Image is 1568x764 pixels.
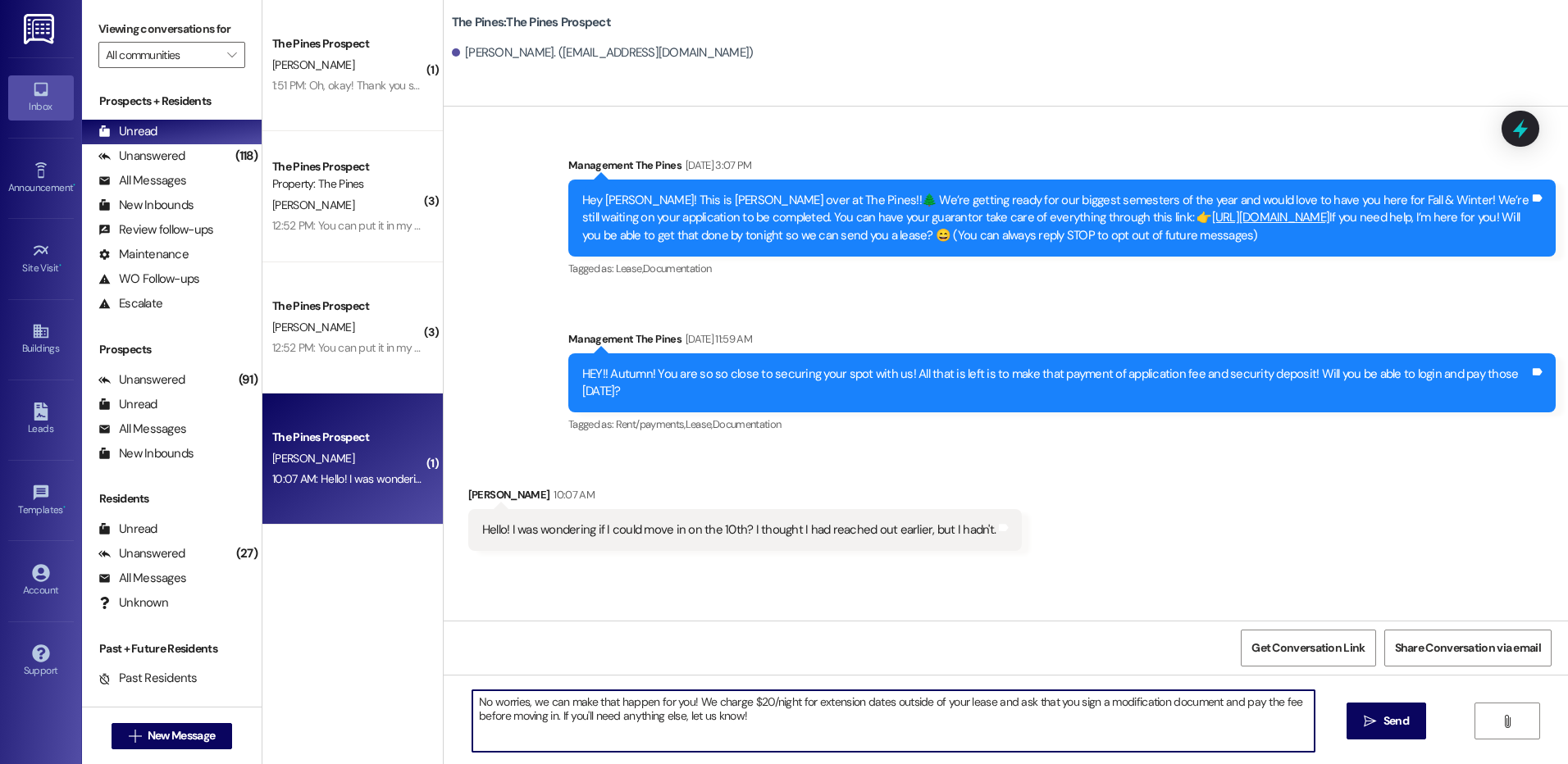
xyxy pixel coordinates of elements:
[616,261,643,275] span: Lease ,
[24,14,57,44] img: ResiDesk Logo
[59,260,62,271] span: •
[98,545,185,562] div: Unanswered
[272,471,791,486] div: 10:07 AM: Hello! I was wondering if I could move in on the 10th? I thought I had reached out earl...
[8,479,74,523] a: Templates •
[98,694,209,712] div: Future Residents
[681,157,752,174] div: [DATE] 3:07 PM
[98,148,185,165] div: Unanswered
[272,175,424,193] div: Property: The Pines
[452,44,754,61] div: [PERSON_NAME]. ([EMAIL_ADDRESS][DOMAIN_NAME])
[98,221,213,239] div: Review follow-ups
[73,180,75,191] span: •
[98,371,185,389] div: Unanswered
[112,723,233,749] button: New Message
[1384,630,1552,666] button: Share Conversation via email
[482,521,996,539] div: Hello! I was wondering if I could move in on the 10th? I thought I had reached out earlier, but I...
[272,298,424,315] div: The Pines Prospect
[568,257,1556,280] div: Tagged as:
[1241,630,1375,666] button: Get Conversation Link
[568,157,1556,180] div: Management The Pines
[82,640,262,657] div: Past + Future Residents
[106,42,219,68] input: All communities
[232,541,262,566] div: (27)
[98,295,162,312] div: Escalate
[98,271,199,288] div: WO Follow-ups
[98,246,189,263] div: Maintenance
[8,317,74,362] a: Buildings
[472,690,1314,752] textarea: No worries, we can make that happen for you! We charge $20/night for extension dates outside of y...
[616,417,686,431] span: Rent/payments ,
[8,559,74,603] a: Account
[272,57,354,72] span: [PERSON_NAME]
[98,570,186,587] div: All Messages
[1251,639,1365,657] span: Get Conversation Link
[568,412,1556,436] div: Tagged as:
[468,486,1022,509] div: [PERSON_NAME]
[272,320,354,334] span: [PERSON_NAME]
[98,594,168,612] div: Unknown
[98,421,186,438] div: All Messages
[98,396,157,413] div: Unread
[227,48,236,61] i: 
[452,14,611,31] b: The Pines: The Pines Prospect
[686,417,713,431] span: Lease ,
[8,398,74,442] a: Leads
[1383,712,1409,730] span: Send
[98,521,157,538] div: Unread
[98,670,198,687] div: Past Residents
[272,451,354,466] span: [PERSON_NAME]
[231,143,262,169] div: (118)
[98,445,194,462] div: New Inbounds
[272,78,545,93] div: 1:51 PM: Oh, okay! Thank you so much for letting me know!
[235,367,262,393] div: (91)
[63,502,66,513] span: •
[8,639,74,684] a: Support
[713,417,782,431] span: Documentation
[98,16,245,42] label: Viewing conversations for
[82,341,262,358] div: Prospects
[272,198,354,212] span: [PERSON_NAME]
[82,93,262,110] div: Prospects + Residents
[1395,639,1541,657] span: Share Conversation via email
[582,366,1529,401] div: HEY!! Autumn! You are so so close to securing your spot with us! All that is left is to make that...
[272,429,424,446] div: The Pines Prospect
[98,123,157,140] div: Unread
[98,197,194,214] div: New Inbounds
[1501,715,1513,728] i: 
[549,486,595,503] div: 10:07 AM
[272,35,424,52] div: The Pines Prospect
[643,261,712,275] span: Documentation
[1347,703,1426,739] button: Send
[82,490,262,507] div: Residents
[1364,715,1376,728] i: 
[272,340,440,355] div: 12:52 PM: You can put it in my room
[582,192,1529,244] div: Hey [PERSON_NAME]! This is [PERSON_NAME] over at The Pines!!🌲 We’re getting ready for our biggest...
[148,727,215,744] span: New Message
[8,237,74,281] a: Site Visit •
[272,218,440,233] div: 12:52 PM: You can put it in my room
[8,75,74,120] a: Inbox
[272,158,424,175] div: The Pines Prospect
[568,330,1556,353] div: Management The Pines
[98,172,186,189] div: All Messages
[681,330,752,348] div: [DATE] 11:59 AM
[129,730,141,743] i: 
[1212,209,1330,225] a: [URL][DOMAIN_NAME]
